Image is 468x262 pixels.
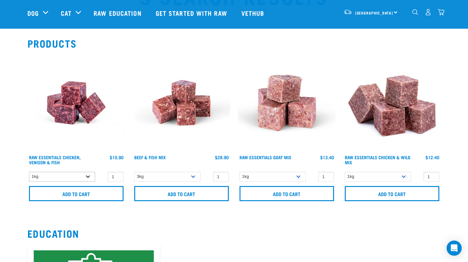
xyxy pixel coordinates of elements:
[240,156,291,158] a: Raw Essentials Goat Mix
[27,228,441,239] h2: Education
[61,8,72,18] a: Cat
[108,172,124,182] input: 1
[425,9,431,15] img: user.png
[29,186,124,201] input: Add to cart
[110,155,124,160] div: $10.90
[238,54,336,152] img: Goat M Ix 38448
[355,12,393,14] span: [GEOGRAPHIC_DATA]
[149,0,235,26] a: Get started with Raw
[27,54,125,152] img: Chicken Venison mix 1655
[240,186,334,201] input: Add to cart
[134,186,229,201] input: Add to cart
[424,172,439,182] input: 1
[345,156,410,163] a: Raw Essentials Chicken & Wild Mix
[412,9,418,15] img: home-icon-1@2x.png
[345,186,439,201] input: Add to cart
[235,0,272,26] a: Vethub
[425,155,439,160] div: $12.40
[343,54,441,152] img: Pile Of Cubed Chicken Wild Meat Mix
[27,38,441,49] h2: Products
[344,9,352,15] img: van-moving.png
[447,241,462,256] div: Open Intercom Messenger
[27,8,39,18] a: Dog
[438,9,444,15] img: home-icon@2x.png
[213,172,229,182] input: 1
[320,155,334,160] div: $13.40
[133,54,230,152] img: Beef Mackerel 1
[215,155,229,160] div: $28.90
[134,156,166,158] a: Beef & Fish Mix
[87,0,149,26] a: Raw Education
[318,172,334,182] input: 1
[29,156,81,163] a: Raw Essentials Chicken, Venison & Fish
